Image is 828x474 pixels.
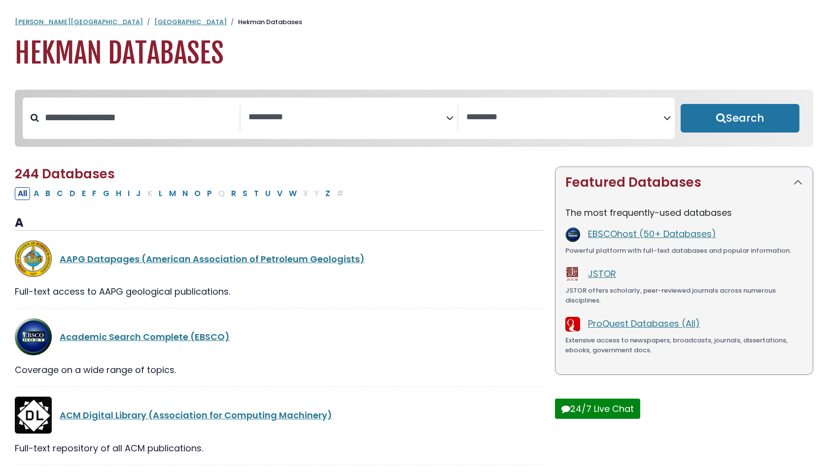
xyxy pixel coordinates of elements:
[133,187,144,200] button: Filter Results J
[681,104,799,133] button: Submit for Search Results
[565,246,803,256] div: Powerful platform with full-text databases and popular information.
[89,187,100,200] button: Filter Results F
[15,187,30,200] button: All
[555,399,640,419] button: 24/7 Live Chat
[60,409,332,421] a: ACM Digital Library (Association for Computing Machinery)
[15,37,813,70] h1: Hekman Databases
[156,187,166,200] button: Filter Results L
[15,187,347,199] div: Alpha-list to filter by first letter of database name
[15,363,543,376] div: Coverage on a wide range of topics.
[15,17,813,27] nav: breadcrumb
[565,206,803,219] p: The most frequently-used databases
[286,187,300,200] button: Filter Results W
[79,187,89,200] button: Filter Results E
[113,187,124,200] button: Filter Results H
[60,253,365,265] a: AAPG Datapages (American Association of Petroleum Geologists)
[31,187,42,200] button: Filter Results A
[154,17,227,27] a: [GEOGRAPHIC_DATA]
[588,317,700,330] a: ProQuest Databases (All)
[15,165,115,183] span: 244 Databases
[166,187,179,200] button: Filter Results M
[228,187,239,200] button: Filter Results R
[555,167,813,198] button: Featured Databases
[227,17,302,27] li: Hekman Databases
[466,112,664,123] textarea: Search
[60,331,230,343] a: Academic Search Complete (EBSCO)
[240,187,250,200] button: Filter Results S
[100,187,112,200] button: Filter Results G
[125,187,133,200] button: Filter Results I
[248,112,446,123] textarea: Search
[15,90,813,147] nav: Search filters
[204,187,215,200] button: Filter Results P
[322,187,333,200] button: Filter Results Z
[42,187,53,200] button: Filter Results B
[15,285,543,298] div: Full-text access to AAPG geological publications.
[39,109,240,126] input: Search database by title or keyword
[179,187,191,200] button: Filter Results N
[565,336,803,355] div: Extensive access to newspapers, broadcasts, journals, dissertations, ebooks, government docs.
[262,187,274,200] button: Filter Results U
[54,187,66,200] button: Filter Results C
[274,187,285,200] button: Filter Results V
[191,187,204,200] button: Filter Results O
[15,17,143,27] a: [PERSON_NAME][GEOGRAPHIC_DATA]
[588,228,716,240] a: EBSCOhost (50+ Databases)
[588,268,616,280] a: JSTOR
[67,187,78,200] button: Filter Results D
[251,187,262,200] button: Filter Results T
[15,216,543,231] h3: A
[15,441,543,455] div: Full-text repository of all ACM publications.
[565,286,803,305] div: JSTOR offers scholarly, peer-reviewed journals across numerous disciplines.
